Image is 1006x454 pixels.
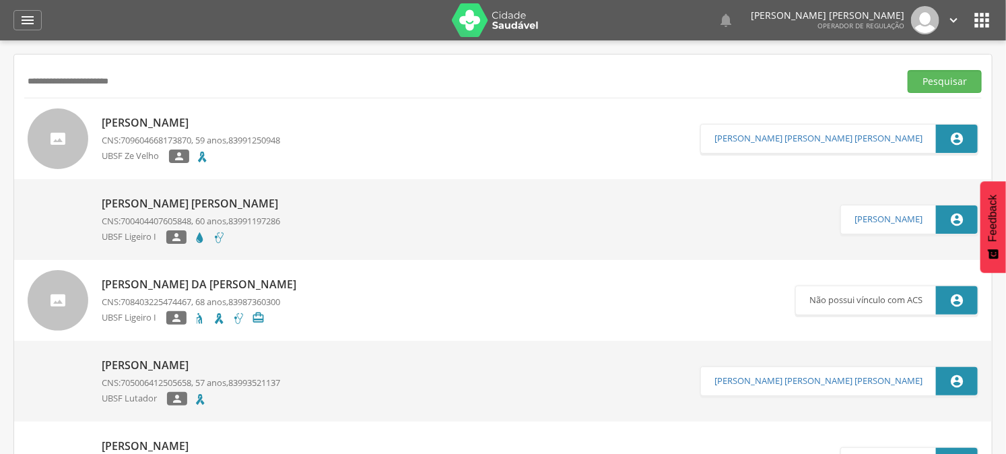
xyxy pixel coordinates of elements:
button: Feedback - Mostrar pesquisa [980,181,1006,273]
p: [PERSON_NAME] [PERSON_NAME] [751,11,904,20]
span: Feedback [987,195,999,242]
a: [PERSON_NAME] [854,214,923,225]
p: CNS: , 59 anos, [102,134,280,147]
i:  [173,152,185,161]
i:  [252,311,265,324]
i:  [949,212,964,227]
p: UBSF Lutador [102,392,167,406]
a:  [13,10,42,30]
i:  [949,374,964,389]
span: 708403225474467 [121,296,191,308]
span: 83987360300 [228,296,280,308]
i:  [949,293,964,308]
a: [PERSON_NAME] [PERSON_NAME]CNS:700404407605848, 60 anos,83991197286UBSF Ligeiro I [28,189,840,250]
p: [PERSON_NAME] [102,439,280,454]
i:  [718,12,734,28]
p: UBSF Ligeiro I [102,311,166,325]
span: 709604668173870 [121,134,191,146]
span: 705006412505658 [121,377,191,389]
p: Não possui vínculo com ACS [809,286,923,315]
p: [PERSON_NAME] da [PERSON_NAME] [102,277,303,292]
a: [PERSON_NAME] [PERSON_NAME] [PERSON_NAME] [714,376,923,387]
i:  [171,394,183,403]
a: [PERSON_NAME]CNS:705006412505658, 57 anos,83993521137UBSF Lutador [28,351,700,412]
i:  [949,131,964,146]
p: UBSF Ze Velho [102,150,169,164]
a:  [718,6,734,34]
p: CNS: , 60 anos, [102,215,285,228]
p: CNS: , 57 anos, [102,377,280,389]
span: Operador de regulação [817,21,904,30]
p: CNS: , 68 anos, [102,296,303,309]
p: [PERSON_NAME] [102,115,280,131]
button: Pesquisar [908,70,982,93]
p: [PERSON_NAME] [102,358,280,373]
a: [PERSON_NAME] [PERSON_NAME] [PERSON_NAME] [714,133,923,144]
p: UBSF Ligeiro I [102,230,166,245]
span: 83991197286 [228,215,280,227]
a:  [946,6,961,34]
i:  [971,9,993,31]
a: [PERSON_NAME]CNS:709604668173870, 59 anos,83991250948UBSF Ze Velho [28,108,700,169]
span: 83993521137 [228,377,280,389]
span: 83991250948 [228,134,280,146]
p: [PERSON_NAME] [PERSON_NAME] [102,196,285,212]
i:  [170,232,182,242]
i:  [20,12,36,28]
i:  [170,313,182,323]
i:  [946,13,961,28]
a: [PERSON_NAME] da [PERSON_NAME]CNS:708403225474467, 68 anos,83987360300UBSF Ligeiro I [28,270,795,331]
span: 700404407605848 [121,215,191,227]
